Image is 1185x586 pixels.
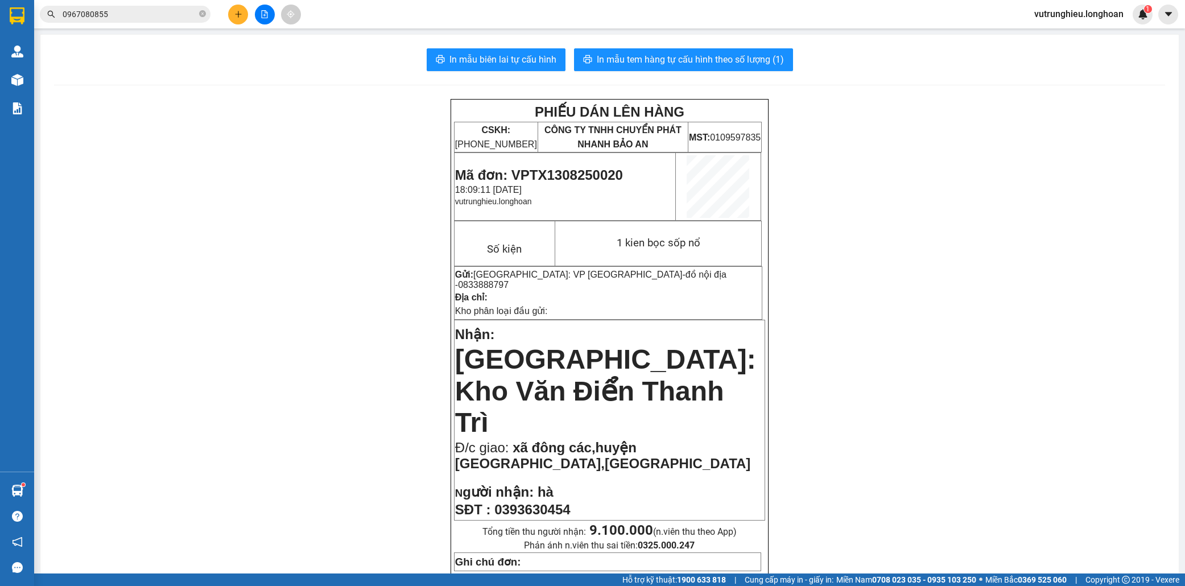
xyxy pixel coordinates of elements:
[1146,5,1150,13] span: 1
[473,270,682,279] span: [GEOGRAPHIC_DATA]: VP [GEOGRAPHIC_DATA]
[455,556,521,568] strong: Ghi chú đơn:
[583,55,592,65] span: printer
[985,573,1067,586] span: Miền Bắc
[689,133,710,142] strong: MST:
[228,5,248,24] button: plus
[1025,7,1133,21] span: vutrunghieu.longhoan
[455,502,491,517] strong: SĐT :
[589,522,653,538] strong: 9.100.000
[10,7,24,24] img: logo-vxr
[463,484,534,500] span: gười nhận:
[617,237,700,249] span: 1 kien bọc sốp nổ
[745,573,833,586] span: Cung cấp máy in - giấy in:
[524,540,695,551] span: Phản ánh n.viên thu sai tiền:
[234,10,242,18] span: plus
[638,540,695,551] strong: 0325.000.247
[535,104,684,119] strong: PHIẾU DÁN LÊN HÀNG
[436,55,445,65] span: printer
[574,48,793,71] button: printerIn mẫu tem hàng tự cấu hình theo số lượng (1)
[455,487,534,499] strong: N
[544,125,682,149] span: CÔNG TY TNHH CHUYỂN PHÁT NHANH BẢO AN
[281,5,301,24] button: aim
[734,573,736,586] span: |
[455,185,522,195] span: 18:09:11 [DATE]
[1138,9,1148,19] img: icon-new-feature
[458,280,509,290] span: 0833888797
[11,74,23,86] img: warehouse-icon
[455,306,548,316] span: Kho phân loại đầu gửi:
[455,344,756,438] span: [GEOGRAPHIC_DATA]: Kho Văn Điển Thanh Trì
[487,243,522,255] span: Số kiện
[11,46,23,57] img: warehouse-icon
[261,10,269,18] span: file-add
[689,133,761,142] span: 0109597835
[455,270,726,290] span: -
[538,484,554,500] span: hà
[12,511,23,522] span: question-circle
[1122,576,1130,584] span: copyright
[494,502,570,517] span: 0393630454
[1158,5,1178,24] button: caret-down
[1075,573,1077,586] span: |
[199,9,206,20] span: close-circle
[455,292,488,302] strong: Địa chỉ:
[63,8,197,20] input: Tìm tên, số ĐT hoặc mã đơn
[455,440,751,471] span: xã đông các,huyện [GEOGRAPHIC_DATA],[GEOGRAPHIC_DATA]
[1163,9,1174,19] span: caret-down
[22,483,25,486] sup: 1
[255,5,275,24] button: file-add
[455,270,726,290] span: đồ nội địa -
[449,52,556,67] span: In mẫu biên lai tự cấu hình
[597,52,784,67] span: In mẫu tem hàng tự cấu hình theo số lượng (1)
[482,526,737,537] span: Tổng tiền thu người nhận:
[427,48,565,71] button: printerIn mẫu biên lai tự cấu hình
[455,197,532,206] span: vutrunghieu.longhoan
[872,575,976,584] strong: 0708 023 035 - 0935 103 250
[455,440,513,455] span: Đ/c giao:
[455,270,473,279] strong: Gửi:
[1018,575,1067,584] strong: 0369 525 060
[455,327,495,342] span: Nhận:
[481,125,510,135] strong: CSKH:
[677,575,726,584] strong: 1900 633 818
[12,562,23,573] span: message
[11,485,23,497] img: warehouse-icon
[199,10,206,17] span: close-circle
[589,526,737,537] span: (n.viên thu theo App)
[836,573,976,586] span: Miền Nam
[11,102,23,114] img: solution-icon
[47,10,55,18] span: search
[455,125,537,149] span: [PHONE_NUMBER]
[455,167,623,183] span: Mã đơn: VPTX1308250020
[622,573,726,586] span: Hỗ trợ kỹ thuật:
[287,10,295,18] span: aim
[1144,5,1152,13] sup: 1
[979,577,982,582] span: ⚪️
[12,537,23,547] span: notification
